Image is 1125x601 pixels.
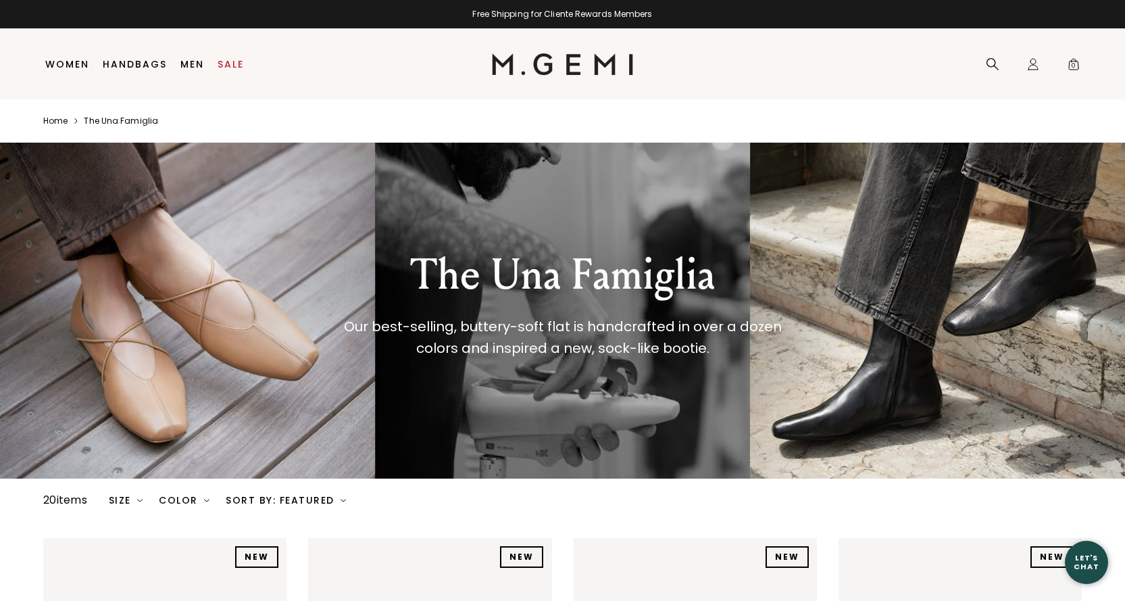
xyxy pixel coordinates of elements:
img: chevron-down.svg [341,498,346,503]
div: Size [109,495,143,506]
div: Sort By: Featured [226,495,346,506]
a: Home [43,116,68,126]
div: Our best-selling, buttery-soft flat is handcrafted in over a dozen colors and inspired a new, soc... [334,316,791,359]
div: The Una Famiglia [328,251,797,299]
img: M.Gemi [492,53,633,75]
div: Color [159,495,209,506]
img: chevron-down.svg [204,498,209,503]
div: NEW [1030,546,1074,568]
div: NEW [235,546,278,568]
div: NEW [766,546,809,568]
div: 20 items [43,492,87,508]
img: chevron-down.svg [137,498,143,503]
a: Sale [218,59,244,70]
div: Let's Chat [1065,554,1108,571]
a: Handbags [103,59,167,70]
a: Women [45,59,89,70]
div: NEW [500,546,543,568]
a: Men [180,59,204,70]
span: 0 [1067,60,1080,74]
a: The una famiglia [84,116,158,126]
